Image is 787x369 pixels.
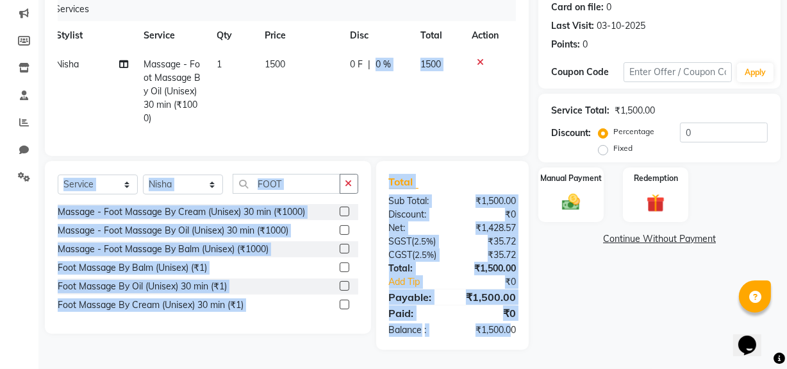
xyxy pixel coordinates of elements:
[613,126,654,137] label: Percentage
[556,192,586,213] img: _cash.svg
[540,173,602,184] label: Manual Payment
[265,58,286,70] span: 1500
[551,19,594,33] div: Last Visit:
[615,104,655,117] div: ₹1,500.00
[379,235,452,248] div: ( )
[379,289,452,305] div: Payable:
[452,289,526,305] div: ₹1,500.00
[551,104,609,117] div: Service Total:
[58,298,244,312] div: Foot Massage By Cream (Unisex) 30 min (₹1)
[379,323,452,337] div: Balance :
[597,19,645,33] div: 03-10-2025
[379,275,465,289] a: Add Tip
[465,275,526,289] div: ₹0
[613,142,633,154] label: Fixed
[415,236,434,246] span: 2.5%
[342,21,413,50] th: Disc
[551,38,580,51] div: Points:
[58,261,207,275] div: Foot Massage By Balm (Unisex) (₹1)
[58,243,269,256] div: Massage - Foot Massage By Balm (Unisex) (₹1000)
[551,126,591,140] div: Discount:
[624,62,732,82] input: Enter Offer / Coupon Code
[452,248,526,262] div: ₹35.72
[541,232,778,246] a: Continue Without Payment
[233,174,340,194] input: Search or Scan
[452,221,526,235] div: ₹1,428.57
[641,192,670,214] img: _gift.svg
[209,21,258,50] th: Qty
[452,305,526,321] div: ₹0
[379,305,452,321] div: Paid:
[420,58,441,70] span: 1500
[379,262,452,275] div: Total:
[606,1,611,14] div: 0
[452,208,526,221] div: ₹0
[583,38,588,51] div: 0
[551,1,604,14] div: Card on file:
[389,236,412,247] span: SGST
[58,224,288,237] div: Massage - Foot Massage By Oil (Unisex) 30 min (₹1000)
[737,63,774,82] button: Apply
[258,21,343,50] th: Price
[415,250,435,260] span: 2.5%
[350,58,363,71] span: 0 F
[58,205,305,219] div: Massage - Foot Massage By Cream (Unisex) 30 min (₹1000)
[368,58,370,71] span: |
[452,235,526,248] div: ₹35.72
[452,323,526,337] div: ₹1,500.00
[733,318,774,356] iframe: chat widget
[376,58,391,71] span: 0 %
[379,208,452,221] div: Discount:
[379,221,452,235] div: Net:
[389,249,413,261] span: CGST
[634,173,678,184] label: Redemption
[56,58,79,70] span: Nisha
[452,194,526,208] div: ₹1,500.00
[136,21,209,50] th: Service
[389,175,418,189] span: Total
[452,262,526,275] div: ₹1,500.00
[379,248,452,262] div: ( )
[379,194,452,208] div: Sub Total:
[551,65,624,79] div: Coupon Code
[144,58,201,124] span: Massage - Foot Massage By Oil (Unisex) 30 min (₹1000)
[464,21,506,50] th: Action
[48,21,136,50] th: Stylist
[413,21,464,50] th: Total
[58,280,227,293] div: Foot Massage By Oil (Unisex) 30 min (₹1)
[217,58,222,70] span: 1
